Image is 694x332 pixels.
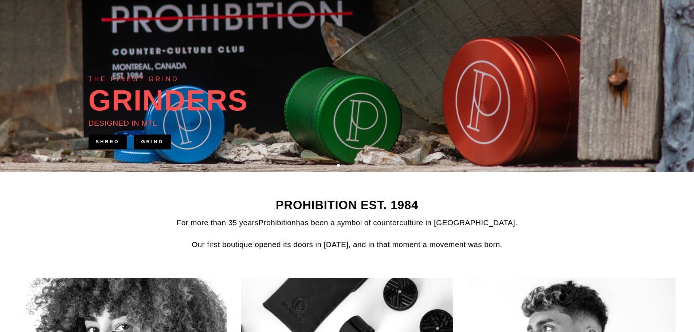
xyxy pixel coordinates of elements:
[337,164,341,168] button: 1
[89,216,606,229] p: For more than 35 years has been a symbol of counterculture in [GEOGRAPHIC_DATA].
[89,199,606,211] h2: PROHIBITION EST. 1984
[349,164,353,168] button: 3
[89,134,127,149] a: SHRED
[89,238,606,250] p: Our first boutique opened its doors in [DATE], and in that moment a movement was born.
[259,216,296,229] a: Prohibition
[355,164,359,168] button: 4
[344,164,347,168] button: 2
[89,74,179,84] div: THE FINEST GRIND
[89,86,248,115] div: GRINDERS
[89,117,160,129] div: DESIGNED IN MTL.
[134,134,170,149] a: GRIND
